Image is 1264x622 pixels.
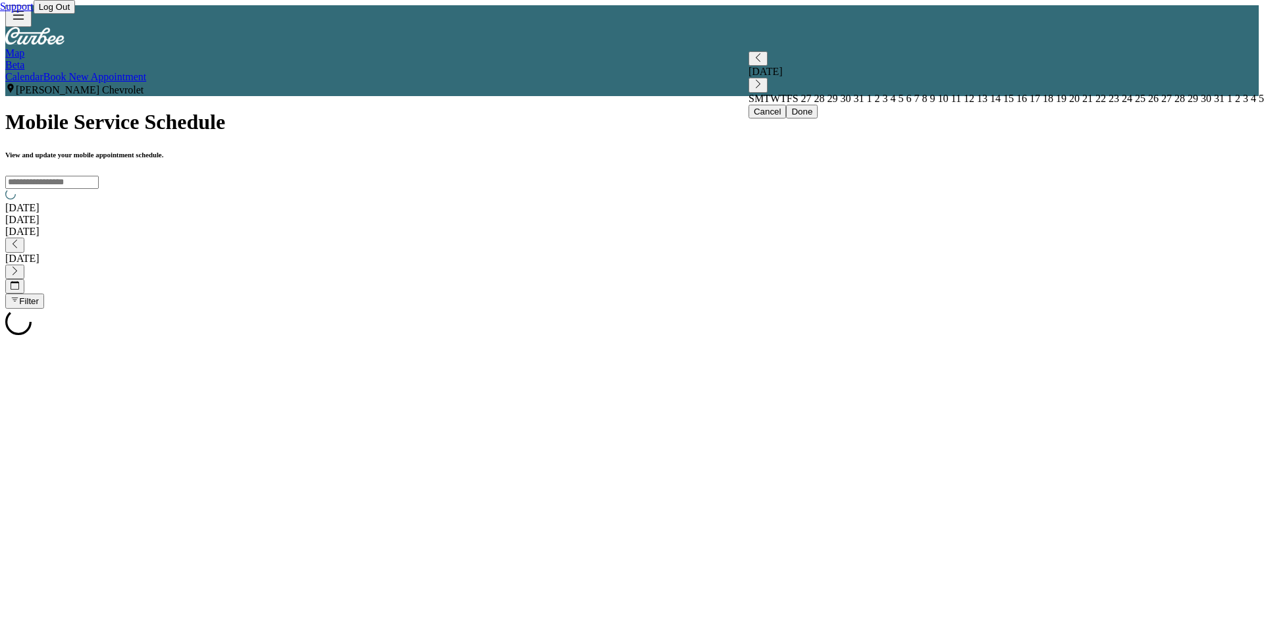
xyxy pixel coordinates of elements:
[786,105,818,118] button: Done
[1256,93,1264,104] span: 5
[825,93,838,104] span: 29
[1232,93,1240,104] span: 2
[838,93,851,104] span: 30
[912,93,920,104] span: 7
[43,71,146,82] a: Book New Appointment
[1132,93,1145,104] span: 25
[1145,93,1159,104] span: 26
[949,93,961,104] span: 11
[1080,93,1093,104] span: 21
[5,151,1259,159] h6: View and update your mobile appointment schedule.
[904,93,912,104] span: 6
[928,93,935,104] span: 9
[888,93,896,104] span: 4
[1224,93,1232,104] span: 1
[5,47,1259,71] a: MapBeta
[1093,93,1106,104] span: 22
[19,297,39,307] span: Filter
[787,93,793,104] span: F
[770,93,780,104] span: W
[1198,93,1211,104] span: 30
[5,294,44,308] button: Filter
[793,93,799,104] span: S
[1106,93,1119,104] span: 23
[780,93,787,104] span: T
[987,93,1001,104] span: 14
[1172,93,1185,104] span: 28
[754,93,764,104] span: M
[749,105,787,118] button: Cancel
[799,93,812,104] span: 27
[1040,93,1053,104] span: 18
[1159,93,1172,104] span: 27
[1240,93,1248,104] span: 3
[1211,93,1224,104] span: 31
[872,93,880,104] span: 2
[1027,93,1040,104] span: 17
[5,110,1259,134] h1: Mobile Service Schedule
[1066,93,1080,104] span: 20
[5,202,1259,214] div: [DATE]
[749,66,1264,78] div: [DATE]
[749,93,754,104] span: S
[1014,93,1027,104] span: 16
[1001,93,1014,104] span: 15
[812,93,825,104] span: 28
[1185,93,1198,104] span: 29
[1119,93,1132,104] span: 24
[880,93,888,104] span: 3
[5,59,1259,71] div: Beta
[974,93,987,104] span: 13
[851,93,864,104] span: 31
[5,226,1259,238] div: [DATE]
[935,93,949,104] span: 10
[1053,93,1066,104] span: 19
[896,93,904,104] span: 5
[920,93,928,104] span: 8
[1248,93,1256,104] span: 4
[764,93,770,104] span: T
[5,71,43,82] a: Calendar
[16,84,144,95] span: [PERSON_NAME] Chevrolet
[5,214,1259,226] div: [DATE]
[5,27,65,45] img: Curbee Logo
[864,93,872,104] span: 1
[5,253,1259,265] div: [DATE]
[961,93,974,104] span: 12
